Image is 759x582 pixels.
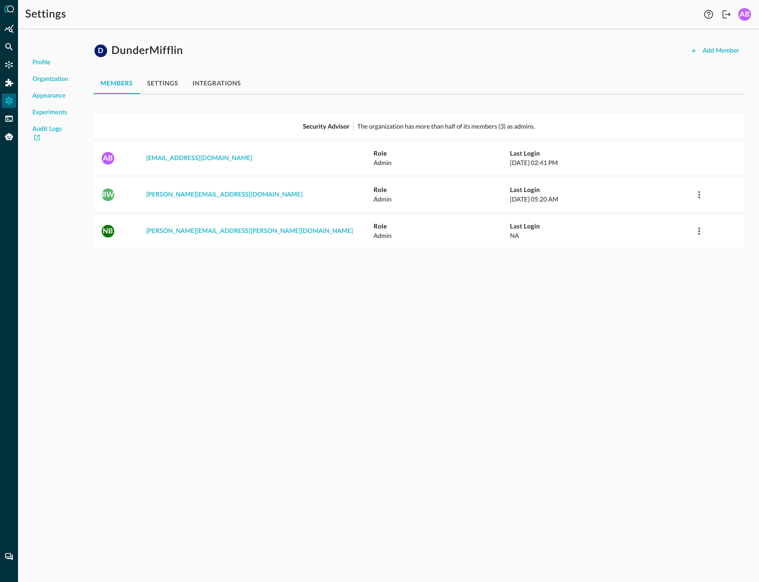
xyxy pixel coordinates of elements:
h5: Last Login [510,185,692,194]
p: [DATE] 05:20 AM [510,194,692,204]
p: The organization has more than half of its members (3) as admins. [357,121,535,131]
h1: Settings [25,7,66,22]
p: Security Advisor [303,121,350,131]
span: Organization [32,75,68,84]
h1: DunderMifflin [112,44,183,58]
div: Summary Insights [2,22,16,36]
div: BW [102,188,114,201]
span: Experiments [32,108,67,117]
div: D [94,45,107,57]
h5: Role [373,185,510,194]
a: [PERSON_NAME][EMAIL_ADDRESS][DOMAIN_NAME] [146,192,303,198]
a: [PERSON_NAME][EMAIL_ADDRESS][PERSON_NAME][DOMAIN_NAME] [146,228,353,234]
div: FSQL [2,112,16,126]
a: Audit Logs [32,125,68,143]
button: Help [701,7,716,22]
div: Chat [2,550,16,564]
button: integrations [185,72,248,94]
h5: Role [373,149,510,158]
div: Addons [2,76,17,90]
button: Logout [719,7,734,22]
h5: Last Login [510,222,692,231]
div: Federated Search [2,40,16,54]
p: Admin [373,158,510,167]
p: Admin [373,194,510,204]
a: [EMAIL_ADDRESS][DOMAIN_NAME] [146,155,252,161]
p: Admin [373,231,510,240]
div: Connectors [2,58,16,72]
div: Settings [2,94,16,108]
button: members [94,72,140,94]
p: [DATE] 02:41 PM [510,158,692,167]
h5: Last Login [510,149,692,158]
div: Query Agent [2,130,16,144]
h5: Role [373,222,510,231]
div: Add Member [703,45,739,57]
button: settings [140,72,185,94]
div: NB [102,225,114,237]
button: Add Member [685,44,745,58]
p: NA [510,231,692,240]
span: Appearance [32,91,66,101]
span: Profile [32,58,50,67]
div: AB [738,8,751,21]
div: AB [102,152,114,165]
